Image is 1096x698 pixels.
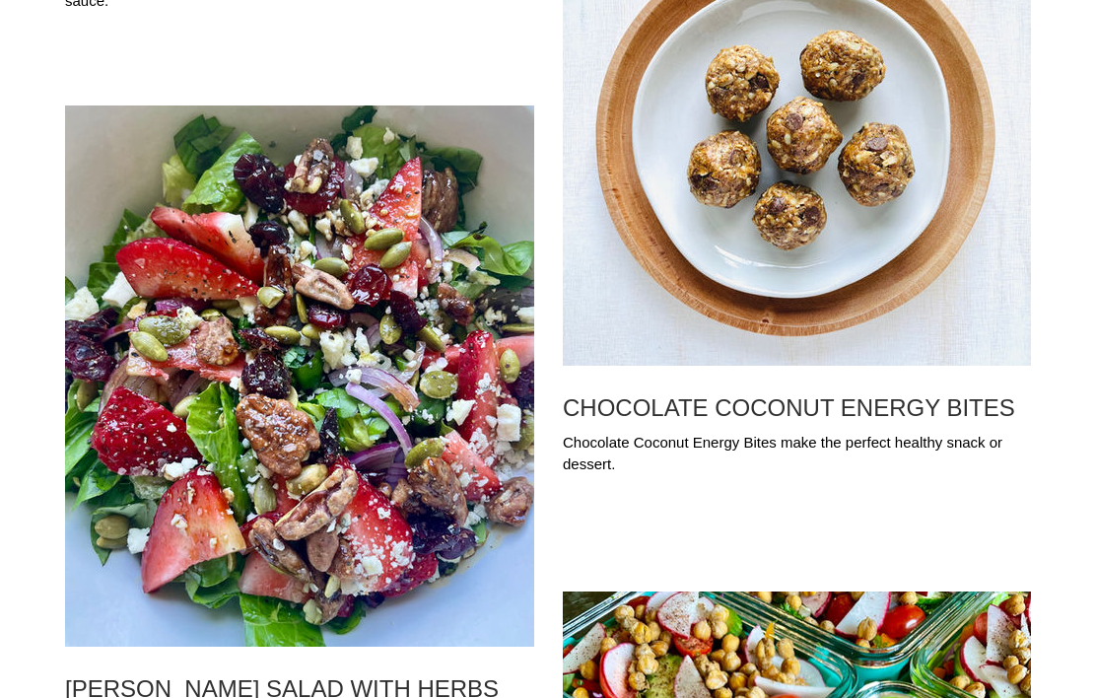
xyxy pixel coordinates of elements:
[563,394,1031,422] a: CHOCOLATE COCONUT ENERGY BITES
[563,432,1031,476] div: Chocolate Coconut Energy Bites make the perfect healthy snack or dessert.
[65,105,534,647] img: BERRY PECAN SALAD WITH HERBS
